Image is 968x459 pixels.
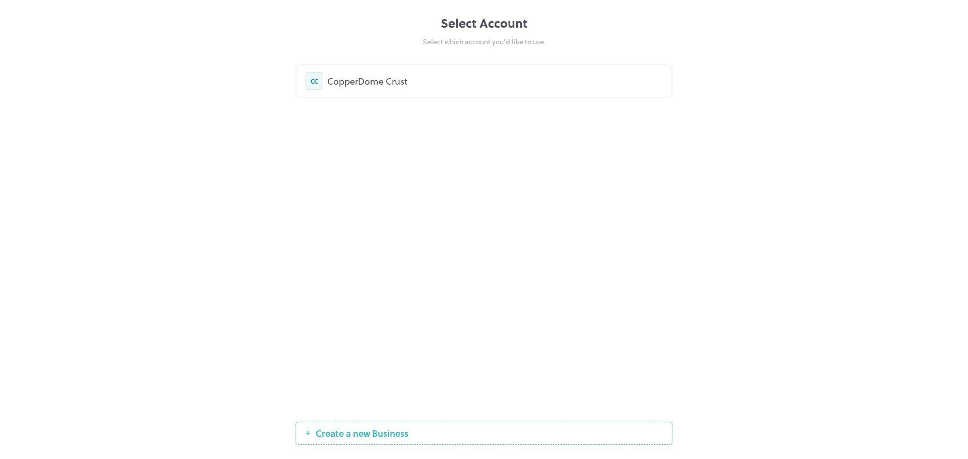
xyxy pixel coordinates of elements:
[327,74,662,88] div: CopperDome Crust
[311,428,413,438] span: Create a new Business
[295,36,673,47] div: Select which account you’d like to use.
[295,422,673,445] button: Create a new Business
[295,14,673,32] div: Select Account
[306,72,323,90] div: CC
